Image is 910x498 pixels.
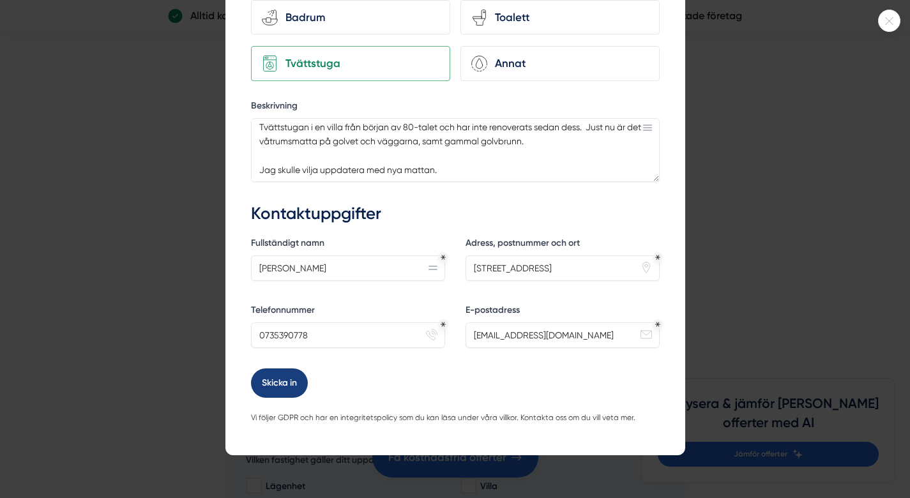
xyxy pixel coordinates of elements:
label: Fullständigt namn [251,237,445,253]
label: Telefonnummer [251,304,445,320]
div: Obligatoriskt [655,322,660,327]
label: E-postadress [466,304,660,320]
h3: Kontaktuppgifter [251,202,660,225]
div: Obligatoriskt [441,322,446,327]
label: Adress, postnummer och ort [466,237,660,253]
p: Vi följer GDPR och har en integritetspolicy som du kan läsa under våra villkor. Kontakta oss om d... [251,412,660,425]
div: Obligatoriskt [655,255,660,260]
label: Beskrivning [251,100,660,116]
div: Obligatoriskt [441,255,446,260]
button: Skicka in [251,368,308,398]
